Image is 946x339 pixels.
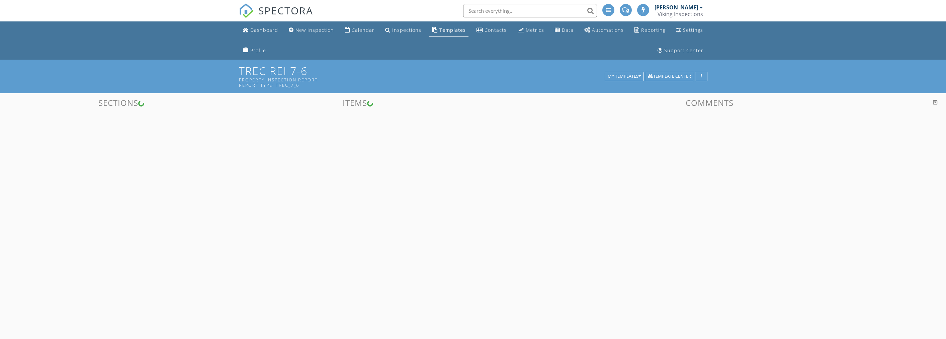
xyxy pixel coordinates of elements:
[237,98,473,107] h3: Items
[429,24,468,37] a: Templates
[250,27,278,33] div: Dashboard
[655,4,698,11] div: [PERSON_NAME]
[342,24,377,37] a: Calendar
[515,24,547,37] a: Metrics
[392,27,421,33] div: Inspections
[592,27,624,33] div: Automations
[485,27,507,33] div: Contacts
[664,47,703,54] div: Support Center
[250,47,266,54] div: Profile
[240,45,269,57] a: Company Profile
[645,73,694,79] a: Template Center
[632,24,668,37] a: Reporting
[463,4,597,17] input: Search everything...
[352,27,374,33] div: Calendar
[439,27,466,33] div: Templates
[605,72,644,81] button: My Templates
[295,27,334,33] div: New Inspection
[645,72,694,81] button: Template Center
[552,24,576,37] a: Data
[240,24,281,37] a: Dashboard
[477,98,942,107] h3: Comments
[258,3,313,17] span: SPECTORA
[526,27,544,33] div: Metrics
[683,27,703,33] div: Settings
[674,24,706,37] a: Settings
[648,74,691,79] div: Template Center
[382,24,424,37] a: Inspections
[239,3,254,18] img: The Best Home Inspection Software - Spectora
[655,45,706,57] a: Support Center
[239,82,607,88] div: Report Type: TREC_7_6
[658,11,703,17] div: Viking Inspections
[474,24,509,37] a: Contacts
[641,27,666,33] div: Reporting
[608,74,641,79] div: My Templates
[239,65,707,87] h1: TREC REI 7-6
[286,24,337,37] a: New Inspection
[239,77,607,82] div: Property Inspection Report
[562,27,574,33] div: Data
[582,24,626,37] a: Automations (Advanced)
[239,9,313,23] a: SPECTORA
